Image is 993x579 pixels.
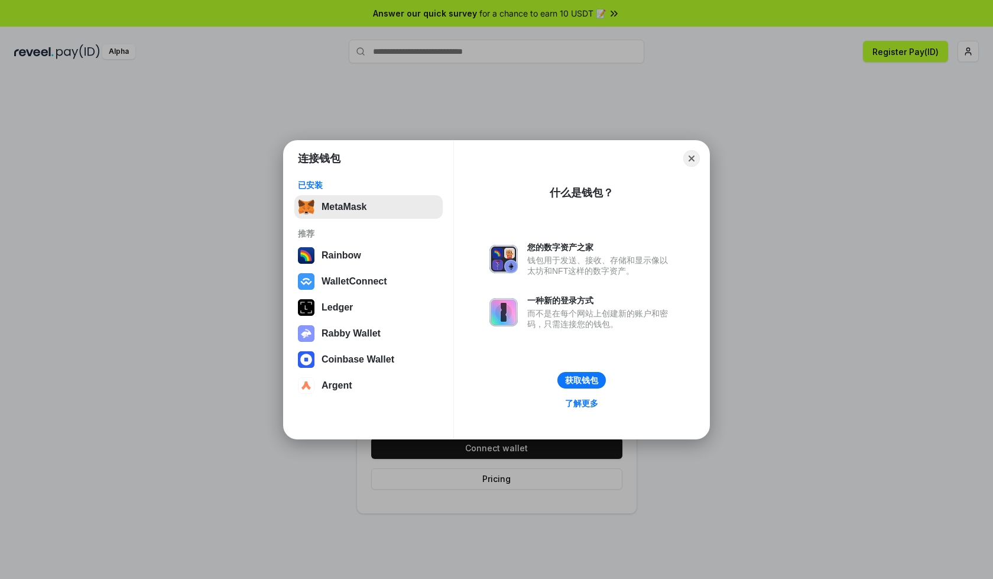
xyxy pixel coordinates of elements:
[527,242,674,253] div: 您的数字资产之家
[550,186,614,200] div: 什么是钱包？
[294,374,443,397] button: Argent
[557,372,606,389] button: 获取钱包
[489,245,518,273] img: svg+xml,%3Csvg%20xmlns%3D%22http%3A%2F%2Fwww.w3.org%2F2000%2Fsvg%22%20fill%3D%22none%22%20viewBox...
[322,302,353,313] div: Ledger
[489,298,518,326] img: svg+xml,%3Csvg%20xmlns%3D%22http%3A%2F%2Fwww.w3.org%2F2000%2Fsvg%22%20fill%3D%22none%22%20viewBox...
[294,296,443,319] button: Ledger
[322,354,394,365] div: Coinbase Wallet
[294,270,443,293] button: WalletConnect
[322,328,381,339] div: Rabby Wallet
[683,150,700,167] button: Close
[527,308,674,329] div: 而不是在每个网站上创建新的账户和密码，只需连接您的钱包。
[322,276,387,287] div: WalletConnect
[527,295,674,306] div: 一种新的登录方式
[294,348,443,371] button: Coinbase Wallet
[527,255,674,276] div: 钱包用于发送、接收、存储和显示像以太坊和NFT这样的数字资产。
[294,244,443,267] button: Rainbow
[294,322,443,345] button: Rabby Wallet
[294,195,443,219] button: MetaMask
[298,228,439,239] div: 推荐
[298,151,340,166] h1: 连接钱包
[298,351,314,368] img: svg+xml,%3Csvg%20width%3D%2228%22%20height%3D%2228%22%20viewBox%3D%220%200%2028%2028%22%20fill%3D...
[565,398,598,409] div: 了解更多
[322,202,366,212] div: MetaMask
[298,273,314,290] img: svg+xml,%3Csvg%20width%3D%2228%22%20height%3D%2228%22%20viewBox%3D%220%200%2028%2028%22%20fill%3D...
[298,199,314,215] img: svg+xml,%3Csvg%20fill%3D%22none%22%20height%3D%2233%22%20viewBox%3D%220%200%2035%2033%22%20width%...
[298,180,439,190] div: 已安装
[558,396,605,411] a: 了解更多
[565,375,598,386] div: 获取钱包
[298,325,314,342] img: svg+xml,%3Csvg%20xmlns%3D%22http%3A%2F%2Fwww.w3.org%2F2000%2Fsvg%22%20fill%3D%22none%22%20viewBox...
[298,247,314,264] img: svg+xml,%3Csvg%20width%3D%22120%22%20height%3D%22120%22%20viewBox%3D%220%200%20120%20120%22%20fil...
[322,250,361,261] div: Rainbow
[298,299,314,316] img: svg+xml,%3Csvg%20xmlns%3D%22http%3A%2F%2Fwww.w3.org%2F2000%2Fsvg%22%20width%3D%2228%22%20height%3...
[298,377,314,394] img: svg+xml,%3Csvg%20width%3D%2228%22%20height%3D%2228%22%20viewBox%3D%220%200%2028%2028%22%20fill%3D...
[322,380,352,391] div: Argent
